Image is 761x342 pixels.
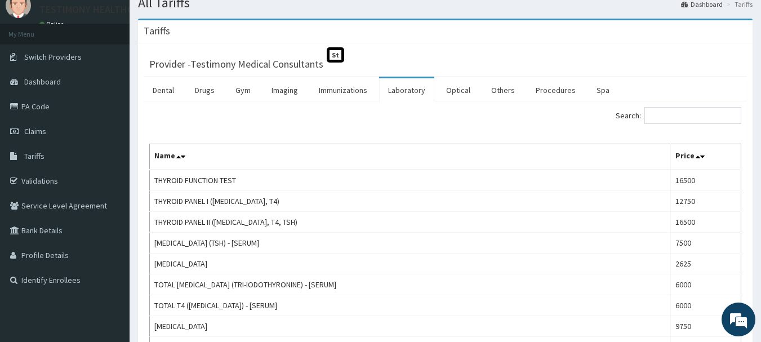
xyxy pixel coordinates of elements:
[671,191,741,212] td: 12750
[150,144,671,170] th: Name
[39,5,227,15] p: TESTIMONY HEALTHCARE & SURGERIES LTD
[644,107,741,124] input: Search:
[671,295,741,316] td: 6000
[150,274,671,295] td: TOTAL [MEDICAL_DATA] (TRI-IODOTHYRONINE) - [SERUM]
[65,100,155,214] span: We're online!
[671,233,741,254] td: 7500
[24,52,82,62] span: Switch Providers
[671,254,741,274] td: 2625
[144,26,170,36] h3: Tariffs
[21,56,46,85] img: d_794563401_company_1708531726252_794563401
[671,274,741,295] td: 6000
[24,126,46,136] span: Claims
[150,191,671,212] td: THYROID PANEL I ([MEDICAL_DATA], T4)
[527,78,585,102] a: Procedures
[671,316,741,337] td: 9750
[262,78,307,102] a: Imaging
[379,78,434,102] a: Laboratory
[150,233,671,254] td: [MEDICAL_DATA] (TSH) - [SERUM]
[150,316,671,337] td: [MEDICAL_DATA]
[671,212,741,233] td: 16500
[59,63,189,78] div: Chat with us now
[437,78,479,102] a: Optical
[24,151,44,161] span: Tariffs
[310,78,376,102] a: Immunizations
[226,78,260,102] a: Gym
[150,295,671,316] td: TOTAL T4 ([MEDICAL_DATA]) - [SERUM]
[150,170,671,191] td: THYROID FUNCTION TEST
[186,78,224,102] a: Drugs
[616,107,741,124] label: Search:
[149,59,323,69] h3: Provider - Testimony Medical Consultants
[6,225,215,264] textarea: Type your message and hit 'Enter'
[39,20,66,28] a: Online
[588,78,618,102] a: Spa
[671,144,741,170] th: Price
[327,47,344,63] span: St
[150,212,671,233] td: THYROID PANEL II ([MEDICAL_DATA], T4, TSH)
[482,78,524,102] a: Others
[671,170,741,191] td: 16500
[24,77,61,87] span: Dashboard
[185,6,212,33] div: Minimize live chat window
[150,254,671,274] td: [MEDICAL_DATA]
[144,78,183,102] a: Dental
